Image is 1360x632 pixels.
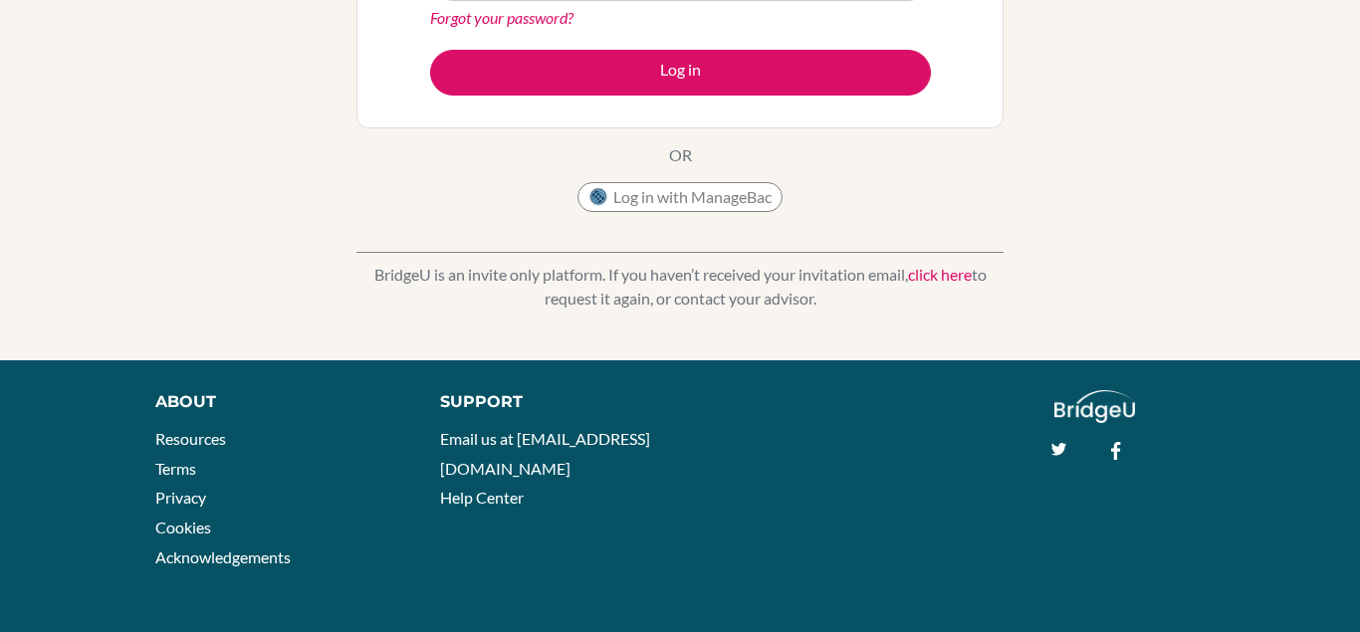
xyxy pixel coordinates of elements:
[430,50,931,96] button: Log in
[669,143,692,167] p: OR
[1054,390,1135,423] img: logo_white@2x-f4f0deed5e89b7ecb1c2cc34c3e3d731f90f0f143d5ea2071677605dd97b5244.png
[440,488,524,507] a: Help Center
[155,518,211,536] a: Cookies
[908,265,972,284] a: click here
[155,547,291,566] a: Acknowledgements
[155,429,226,448] a: Resources
[356,263,1004,311] p: BridgeU is an invite only platform. If you haven’t received your invitation email, to request it ...
[430,8,573,27] a: Forgot your password?
[155,390,395,414] div: About
[440,429,650,478] a: Email us at [EMAIL_ADDRESS][DOMAIN_NAME]
[577,182,783,212] button: Log in with ManageBac
[440,390,660,414] div: Support
[155,488,206,507] a: Privacy
[155,459,196,478] a: Terms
